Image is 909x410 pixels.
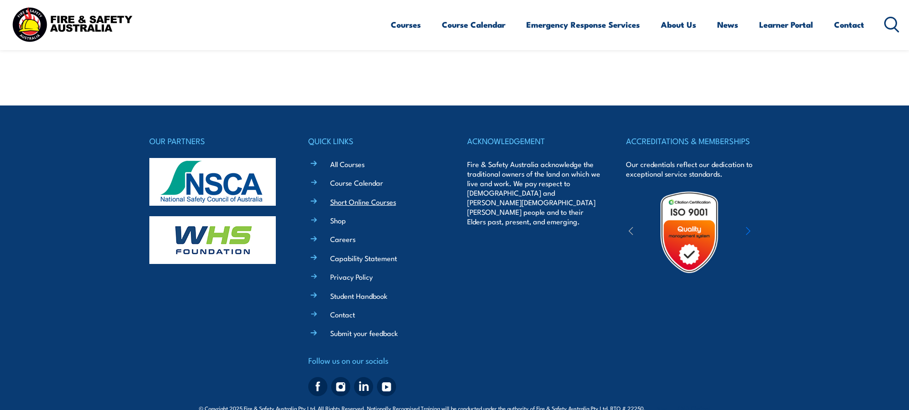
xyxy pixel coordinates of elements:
[526,12,640,37] a: Emergency Response Services
[330,215,346,225] a: Shop
[308,354,442,367] h4: Follow us on our socials
[149,158,276,206] img: nsca-logo-footer
[626,159,760,179] p: Our credentials reflect our dedication to exceptional service standards.
[330,272,373,282] a: Privacy Policy
[391,12,421,37] a: Courses
[661,12,696,37] a: About Us
[759,12,813,37] a: Learner Portal
[626,134,760,147] h4: ACCREDITATIONS & MEMBERSHIPS
[149,134,283,147] h4: OUR PARTNERS
[731,216,815,249] img: ewpa-logo
[330,309,355,319] a: Contact
[467,159,601,226] p: Fire & Safety Australia acknowledge the traditional owners of the land on which we live and work....
[648,190,731,274] img: Untitled design (19)
[330,178,383,188] a: Course Calendar
[330,197,396,207] a: Short Online Courses
[330,253,397,263] a: Capability Statement
[442,12,505,37] a: Course Calendar
[330,328,398,338] a: Submit your feedback
[330,159,365,169] a: All Courses
[330,234,355,244] a: Careers
[308,134,442,147] h4: QUICK LINKS
[149,216,276,264] img: whs-logo-footer
[467,134,601,147] h4: ACKNOWLEDGEMENT
[330,291,387,301] a: Student Handbook
[834,12,864,37] a: Contact
[717,12,738,37] a: News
